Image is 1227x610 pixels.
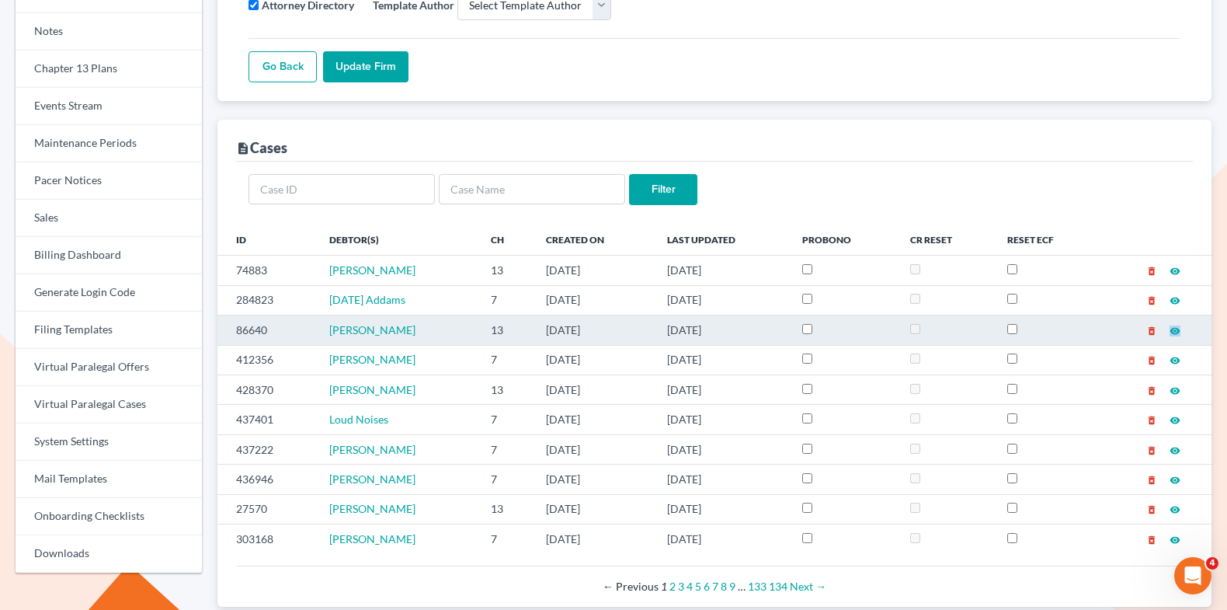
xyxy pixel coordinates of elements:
[16,162,202,200] a: Pacer Notices
[655,494,791,524] td: [DATE]
[655,405,791,434] td: [DATE]
[16,535,202,573] a: Downloads
[769,580,787,593] a: Page 134
[1170,295,1180,306] i: visibility
[236,141,250,155] i: description
[534,256,655,285] td: [DATE]
[661,580,667,593] em: Page 1
[217,256,317,285] td: 74883
[534,315,655,345] td: [DATE]
[217,375,317,404] td: 428370
[1146,383,1157,396] a: delete_forever
[655,256,791,285] td: [DATE]
[1146,443,1157,456] a: delete_forever
[217,465,317,494] td: 436946
[329,472,415,486] a: [PERSON_NAME]
[534,285,655,315] td: [DATE]
[1146,415,1157,426] i: delete_forever
[329,413,388,426] a: Loud Noises
[603,580,659,593] span: Previous page
[249,174,435,205] input: Case ID
[748,580,766,593] a: Page 133
[329,532,415,546] a: [PERSON_NAME]
[1146,472,1157,486] a: delete_forever
[1170,443,1180,456] a: visibility
[1146,445,1157,456] i: delete_forever
[217,525,317,554] td: 303168
[249,51,317,82] a: Go Back
[655,375,791,404] td: [DATE]
[323,51,408,82] input: Update Firm
[655,285,791,315] td: [DATE]
[478,375,534,404] td: 13
[217,494,317,524] td: 27570
[1146,475,1157,486] i: delete_forever
[478,494,534,524] td: 13
[1146,293,1157,306] a: delete_forever
[534,345,655,375] td: [DATE]
[655,465,791,494] td: [DATE]
[534,465,655,494] td: [DATE]
[655,434,791,464] td: [DATE]
[329,502,415,515] a: [PERSON_NAME]
[1170,472,1180,486] a: visibility
[478,315,534,345] td: 13
[1170,445,1180,456] i: visibility
[655,315,791,345] td: [DATE]
[655,224,791,255] th: Last Updated
[478,434,534,464] td: 7
[1170,532,1180,546] a: visibility
[329,263,415,277] span: [PERSON_NAME]
[16,237,202,274] a: Billing Dashboard
[329,443,415,456] span: [PERSON_NAME]
[729,580,735,593] a: Page 9
[16,498,202,535] a: Onboarding Checklists
[629,174,697,205] input: Filter
[1146,326,1157,336] i: delete_forever
[1146,413,1157,426] a: delete_forever
[478,525,534,554] td: 7
[217,405,317,434] td: 437401
[16,200,202,237] a: Sales
[686,580,693,593] a: Page 4
[329,293,405,306] a: [DATE] Addams
[1146,355,1157,366] i: delete_forever
[217,224,317,255] th: ID
[712,580,718,593] a: Page 7
[1146,385,1157,396] i: delete_forever
[478,256,534,285] td: 13
[790,224,897,255] th: ProBono
[16,312,202,349] a: Filing Templates
[898,224,995,255] th: CR Reset
[1146,504,1157,515] i: delete_forever
[16,386,202,424] a: Virtual Paralegal Cases
[534,405,655,434] td: [DATE]
[1146,502,1157,515] a: delete_forever
[790,580,826,593] a: Next page
[1146,263,1157,277] a: delete_forever
[534,494,655,524] td: [DATE]
[1206,557,1218,570] span: 4
[1170,415,1180,426] i: visibility
[478,345,534,375] td: 7
[995,224,1099,255] th: Reset ECF
[534,224,655,255] th: Created On
[1146,323,1157,336] a: delete_forever
[329,353,415,366] a: [PERSON_NAME]
[1170,475,1180,486] i: visibility
[1174,557,1211,594] iframe: Intercom live chat
[16,461,202,498] a: Mail Templates
[249,579,1180,594] div: Pagination
[678,580,684,593] a: Page 3
[329,323,415,336] a: [PERSON_NAME]
[704,580,710,593] a: Page 6
[1146,295,1157,306] i: delete_forever
[669,580,676,593] a: Page 2
[329,383,415,396] a: [PERSON_NAME]
[217,434,317,464] td: 437222
[439,174,625,205] input: Case Name
[655,525,791,554] td: [DATE]
[16,125,202,162] a: Maintenance Periods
